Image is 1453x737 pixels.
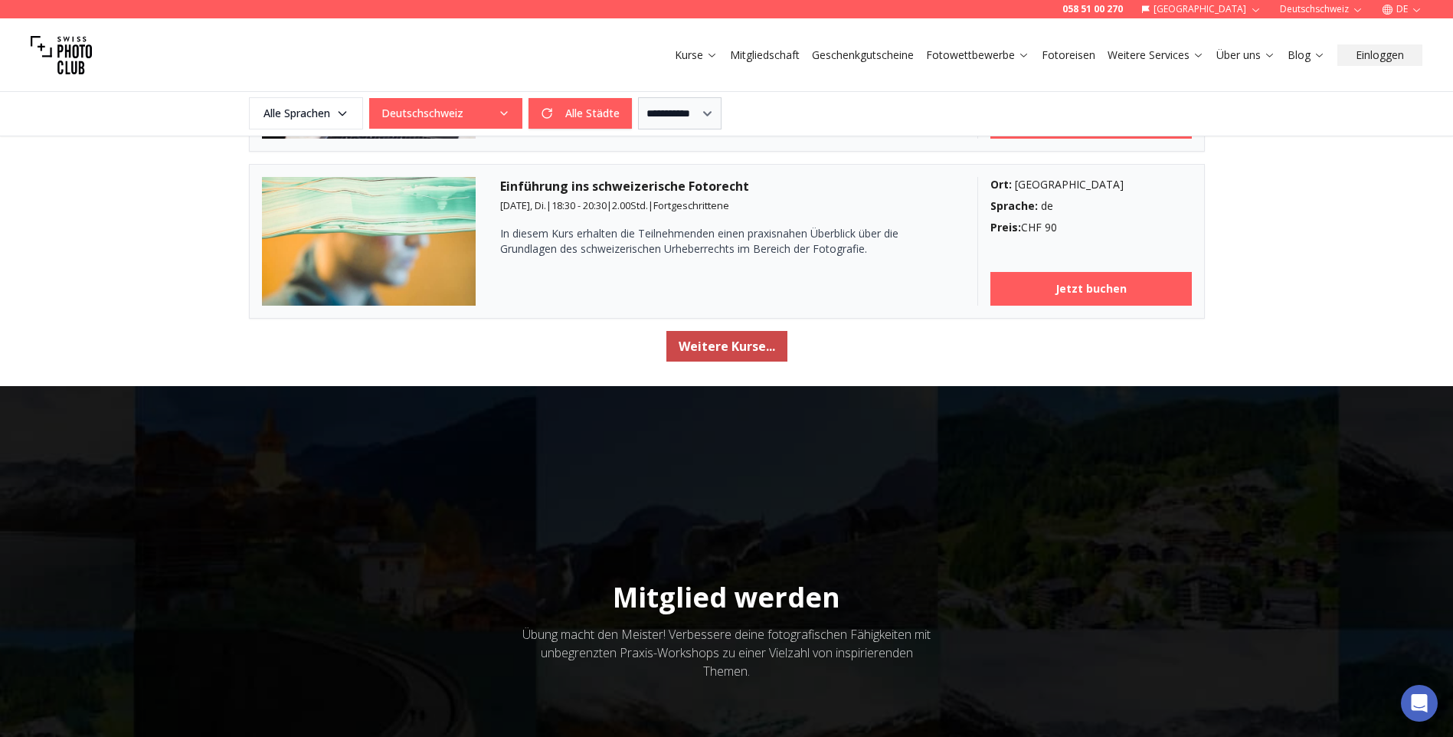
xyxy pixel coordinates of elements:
[249,97,363,129] button: Alle Sprachen
[613,578,840,616] span: Mitglied werden
[990,177,1192,192] div: [GEOGRAPHIC_DATA]
[500,198,729,212] small: | | |
[990,198,1192,214] div: de
[1101,44,1210,66] button: Weitere Services
[500,177,953,195] h3: Einführung ins schweizerische Fotorecht
[500,198,546,212] span: [DATE], Di.
[1337,44,1422,66] button: Einloggen
[500,226,898,257] p: In diesem Kurs erhalten die Teilnehmenden einen praxisnahen Überblick über die Grundlagen des sch...
[1108,47,1204,63] a: Weitere Services
[1216,47,1275,63] a: Über uns
[926,47,1029,63] a: Fotowettbewerbe
[730,47,800,63] a: Mitgliedschaft
[1288,47,1325,63] a: Blog
[1401,685,1438,722] div: Open Intercom Messenger
[666,331,787,362] button: Weitere Kurse...
[1210,44,1281,66] button: Über uns
[1042,47,1095,63] a: Fotoreisen
[653,198,729,212] span: Fortgeschrittene
[262,177,476,306] img: Einführung ins schweizerische Fotorecht
[812,47,914,63] a: Geschenkgutscheine
[529,98,632,129] button: Alle Städte
[990,220,1192,235] div: CHF
[920,44,1036,66] button: Fotowettbewerbe
[675,47,718,63] a: Kurse
[806,44,920,66] button: Geschenkgutscheine
[724,44,806,66] button: Mitgliedschaft
[551,198,607,212] span: 18:30 - 20:30
[612,198,648,212] span: 2.00 Std.
[31,25,92,86] img: Swiss photo club
[1036,44,1101,66] button: Fotoreisen
[990,198,1038,213] b: Sprache :
[1055,281,1127,296] b: Jetzt buchen
[251,100,361,127] span: Alle Sprachen
[990,177,1012,192] b: Ort :
[990,220,1021,234] b: Preis :
[1062,3,1123,15] a: 058 51 00 270
[519,625,935,680] div: Übung macht den Meister! Verbessere deine fotografischen Fähigkeiten mit unbegrenzten Praxis-Work...
[669,44,724,66] button: Kurse
[369,98,522,129] button: Deutschschweiz
[1045,220,1057,234] span: 90
[1281,44,1331,66] button: Blog
[990,272,1192,306] a: Jetzt buchen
